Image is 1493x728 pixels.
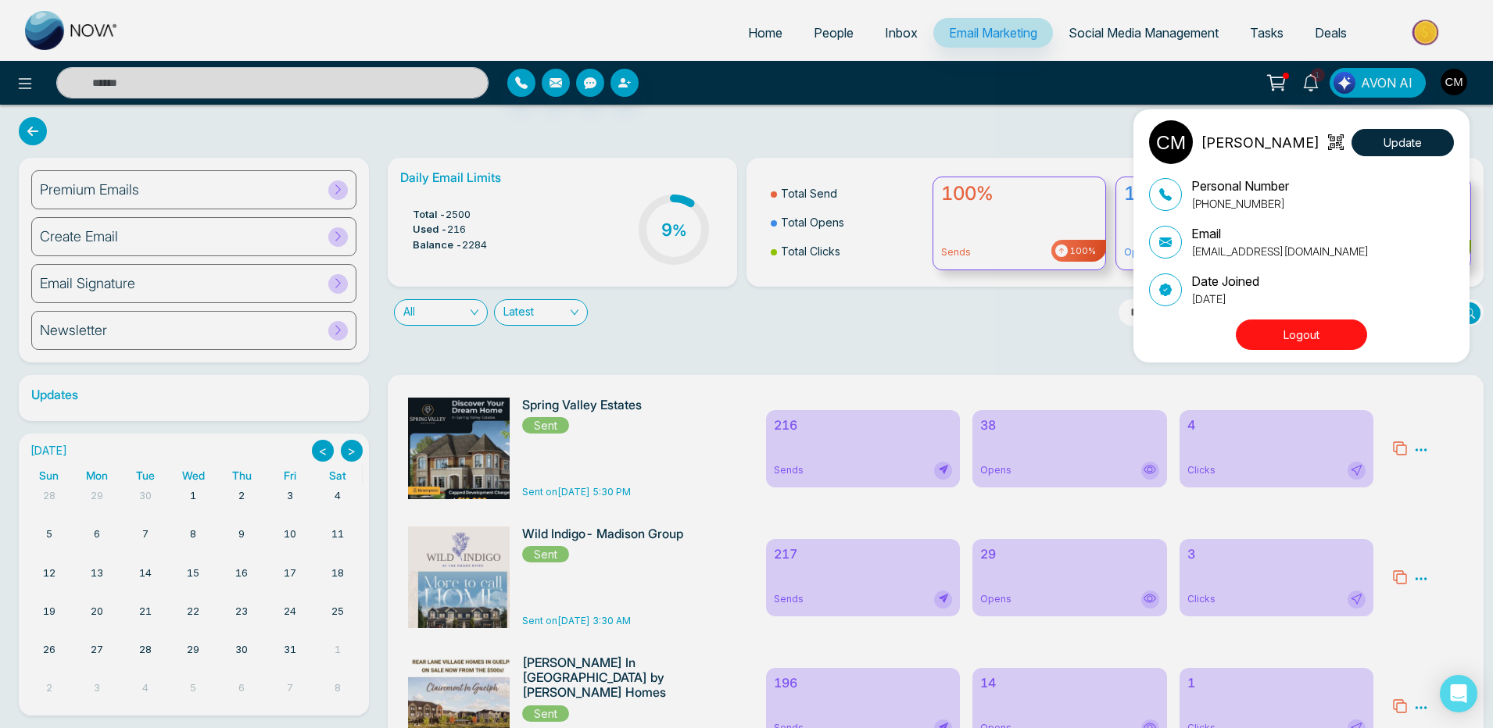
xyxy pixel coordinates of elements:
[1191,243,1369,259] p: [EMAIL_ADDRESS][DOMAIN_NAME]
[1191,177,1289,195] p: Personal Number
[1440,675,1477,712] div: Open Intercom Messenger
[1352,129,1454,156] button: Update
[1191,224,1369,243] p: Email
[1201,132,1319,153] p: [PERSON_NAME]
[1236,319,1367,350] button: Logout
[1191,272,1259,291] p: Date Joined
[1191,195,1289,212] p: [PHONE_NUMBER]
[1191,291,1259,307] p: [DATE]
